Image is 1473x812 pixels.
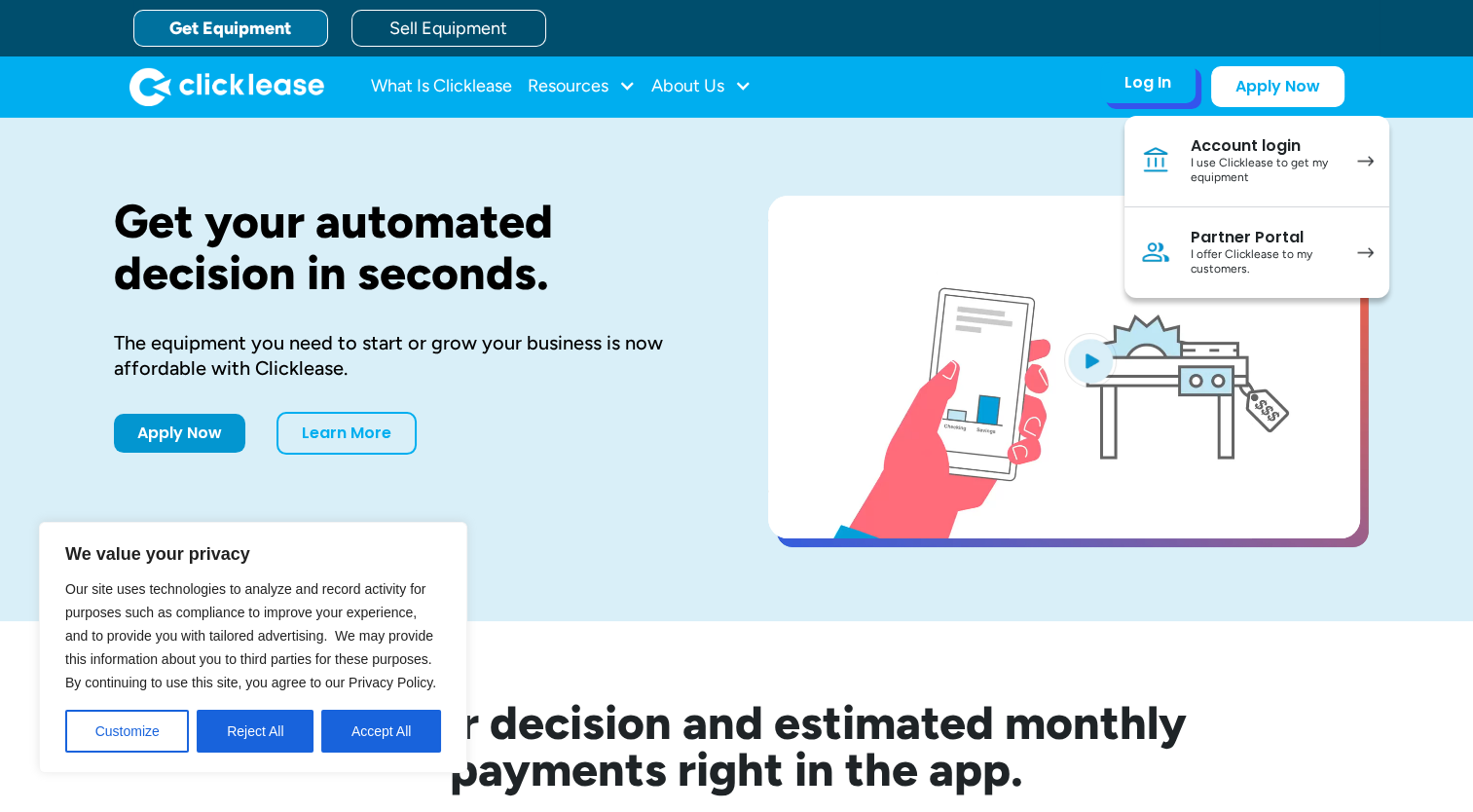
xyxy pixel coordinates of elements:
[1140,237,1171,268] img: Person icon
[192,699,1282,793] h2: See your decision and estimated monthly payments right in the app.
[1124,73,1171,92] div: Log In
[1191,247,1338,277] div: I offer Clicklease to my customers.
[39,522,467,773] div: We value your privacy
[1124,207,1389,298] a: Partner PortalI offer Clicklease to my customers.
[1140,145,1171,176] img: Bank icon
[276,412,417,455] a: Learn More
[321,710,441,753] button: Accept All
[65,710,189,753] button: Customize
[1124,116,1389,207] a: Account loginI use Clicklease to get my equipment
[114,414,245,453] a: Apply Now
[1357,247,1374,258] img: arrow
[1124,116,1389,298] nav: Log In
[651,67,752,106] div: About Us
[528,67,636,106] div: Resources
[1211,66,1344,107] a: Apply Now
[1191,136,1338,156] div: Account login
[351,10,546,47] a: Sell Equipment
[133,10,328,47] a: Get Equipment
[65,581,436,690] span: Our site uses technologies to analyze and record activity for purposes such as compliance to impr...
[197,710,313,753] button: Reject All
[768,196,1360,538] a: open lightbox
[65,542,441,566] p: We value your privacy
[1064,333,1117,388] img: Blue play button logo on a light blue circular background
[129,67,324,106] img: Clicklease logo
[114,196,706,299] h1: Get your automated decision in seconds.
[114,330,706,381] div: The equipment you need to start or grow your business is now affordable with Clicklease.
[1191,156,1338,186] div: I use Clicklease to get my equipment
[1191,228,1338,247] div: Partner Portal
[371,67,512,106] a: What Is Clicklease
[129,67,324,106] a: home
[1357,156,1374,166] img: arrow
